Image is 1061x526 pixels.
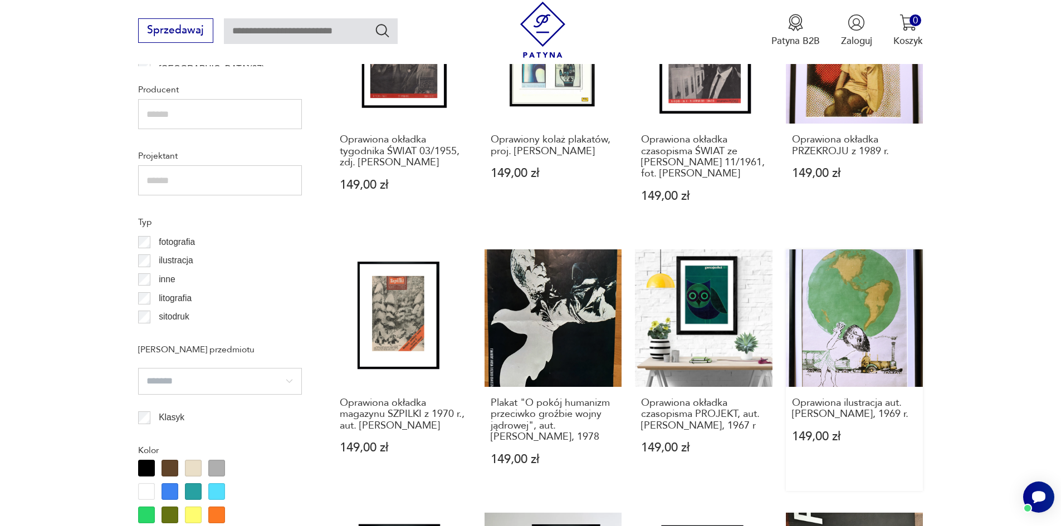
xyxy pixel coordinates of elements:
[771,14,820,47] a: Ikona medaluPatyna B2B
[491,168,616,179] p: 149,00 zł
[515,2,571,58] img: Patyna - sklep z meblami i dekoracjami vintage
[138,27,213,36] a: Sprzedawaj
[138,215,302,229] p: Typ
[374,22,390,38] button: Szukaj
[138,18,213,43] button: Sprzedawaj
[159,272,175,287] p: inne
[340,134,465,168] h3: Oprawiona okładka tygodnika ŚWIAT 03/1955, zdj. [PERSON_NAME]
[792,168,917,179] p: 149,00 zł
[159,291,192,306] p: litografia
[491,397,616,443] h3: Plakat "O pokój humanizm przeciwko groźbie wojny jądrowej", aut. [PERSON_NAME], 1978
[641,134,766,180] h3: Oprawiona okładka czasopisma ŚWIAT ze [PERSON_NAME] 11/1961, fot. [PERSON_NAME]
[641,442,766,454] p: 149,00 zł
[159,253,193,268] p: ilustracja
[635,249,772,491] a: Oprawiona okładka czasopisma PROJEKT, aut. Hubert Hilscher, 1967 rOprawiona okładka czasopisma PR...
[159,410,184,425] p: Klasyk
[340,179,465,191] p: 149,00 zł
[138,149,302,163] p: Projektant
[340,442,465,454] p: 149,00 zł
[771,35,820,47] p: Patyna B2B
[899,14,917,31] img: Ikona koszyka
[787,14,804,31] img: Ikona medalu
[841,14,872,47] button: Zaloguj
[792,134,917,157] h3: Oprawiona okładka PRZEKROJU z 1989 r.
[159,309,189,324] p: sitodruk
[340,397,465,431] h3: Oprawiona okładka magazynu SZPILKI z 1970 r., aut. [PERSON_NAME]
[138,443,302,458] p: Kolor
[334,249,471,491] a: Oprawiona okładka magazynu SZPILKI z 1970 r., aut. Janusz StannyOprawiona okładka magazynu SZPILK...
[1023,481,1054,513] iframe: Smartsupp widget button
[893,14,923,47] button: 0Koszyk
[893,35,923,47] p: Koszyk
[491,134,616,157] h3: Oprawiony kolaż plakatów, proj. [PERSON_NAME]
[485,249,622,491] a: Plakat "O pokój humanizm przeciwko groźbie wojny jądrowej", aut. Tadeusz Jodłowski, 1978Plakat "O...
[841,35,872,47] p: Zaloguj
[159,235,195,249] p: fotografia
[138,82,302,97] p: Producent
[491,454,616,465] p: 149,00 zł
[848,14,865,31] img: Ikonka użytkownika
[786,249,923,491] a: Oprawiona ilustracja aut. E. Lipiński, 1969 r.Oprawiona ilustracja aut. [PERSON_NAME], 1969 r.149...
[910,14,921,26] div: 0
[641,397,766,431] h3: Oprawiona okładka czasopisma PROJEKT, aut. [PERSON_NAME], 1967 r
[138,342,302,357] p: [PERSON_NAME] przedmiotu
[792,397,917,420] h3: Oprawiona ilustracja aut. [PERSON_NAME], 1969 r.
[641,190,766,202] p: 149,00 zł
[771,14,820,47] button: Patyna B2B
[792,431,917,443] p: 149,00 zł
